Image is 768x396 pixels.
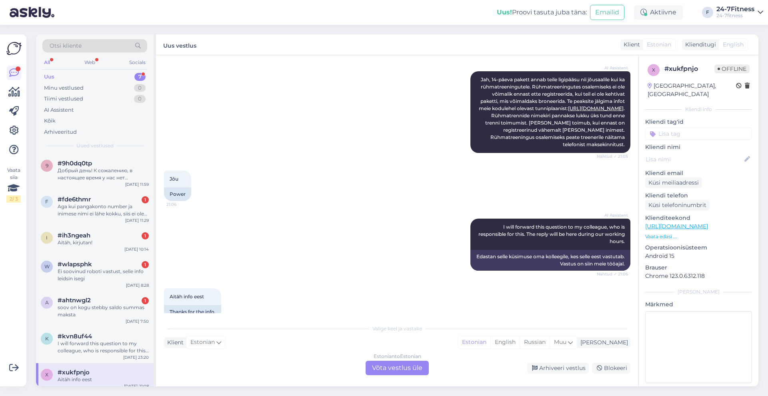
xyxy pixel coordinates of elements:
[652,67,655,73] span: x
[645,128,752,140] input: Lisa tag
[58,304,149,318] div: soov on kogu stebby saldo summas maksta
[123,354,149,360] div: [DATE] 23:20
[645,272,752,280] p: Chrome 123.0.6312.118
[714,64,750,73] span: Offline
[490,336,520,348] div: English
[46,163,48,169] span: 9
[126,282,149,288] div: [DATE] 8:28
[58,239,149,246] div: Aitäh, kirjutan!
[44,263,50,269] span: w
[128,57,147,68] div: Socials
[647,40,671,49] span: Estonian
[645,106,752,113] div: Kliendi info
[142,196,149,203] div: 1
[44,117,56,125] div: Kõik
[44,73,54,81] div: Uus
[577,338,628,347] div: [PERSON_NAME]
[597,271,628,277] span: Nähtud ✓ 21:06
[716,12,754,19] div: 24-7fitness
[44,106,74,114] div: AI Assistent
[645,252,752,260] p: Android 15
[164,338,184,347] div: Klient
[45,336,49,342] span: k
[723,40,744,49] span: English
[142,261,149,268] div: 1
[50,42,82,50] span: Otsi kliente
[479,76,626,147] span: Jah, 14-päeva pakett annab teile ligipääsu nii jõusaalile kui ka rühmatreeningutele. Rühmatreenin...
[58,232,90,239] span: #ih3ngeah
[134,84,146,92] div: 0
[645,288,752,295] div: [PERSON_NAME]
[6,167,21,203] div: Vaata siia
[58,340,149,354] div: I will forward this question to my colleague, who is responsible for this. The reply will be here...
[568,105,624,111] a: [URL][DOMAIN_NAME]
[527,363,589,374] div: Arhiveeri vestlus
[366,361,429,375] div: Võta vestlus üle
[620,40,640,49] div: Klient
[598,65,628,71] span: AI Assistent
[45,199,48,205] span: f
[164,305,221,319] div: Thanks for the info.
[83,57,97,68] div: Web
[58,376,149,383] div: Aitäh info eest
[58,369,90,376] span: #xukfpnjo
[76,142,114,149] span: Uued vestlused
[58,333,92,340] span: #kvn8uf44
[6,195,21,203] div: 2 / 3
[598,212,628,218] span: AI Assistent
[645,118,752,126] p: Kliendi tag'id
[646,155,743,164] input: Lisa nimi
[164,187,191,201] div: Power
[497,8,587,17] div: Proovi tasuta juba täna:
[170,293,204,300] span: Aitäh info eest
[125,181,149,187] div: [DATE] 11:59
[645,243,752,252] p: Operatsioonisüsteem
[134,73,146,81] div: 7
[190,338,215,347] span: Estonian
[170,176,178,182] span: Jõu
[166,201,196,207] span: 21:06
[58,203,149,217] div: Aga kui pangakonto number ja inimese nimi ei lähe kokku, siis ei ole probleemi?
[58,167,149,181] div: Добрый день! К сожалению, в настоящее время у нас нет специальных предложений. Вы можете ознакоми...
[58,268,149,282] div: Ei soovinud roboti vastust, selle info leidsin isegi
[142,232,149,239] div: 1
[6,41,22,56] img: Askly Logo
[125,217,149,223] div: [DATE] 11:29
[374,353,421,360] div: Estonian to Estonian
[58,160,92,167] span: #9h0dq0tp
[716,6,763,19] a: 24-7Fitness24-7fitness
[634,5,683,20] div: Aktiivne
[645,214,752,222] p: Klienditeekond
[645,191,752,200] p: Kliendi telefon
[664,64,714,74] div: # xukfpnjo
[597,153,628,159] span: Nähtud ✓ 21:05
[44,84,84,92] div: Minu vestlused
[45,372,48,378] span: x
[134,95,146,103] div: 0
[58,196,91,203] span: #fde6thmr
[645,169,752,177] p: Kliendi email
[716,6,754,12] div: 24-7Fitness
[470,250,630,271] div: Edastan selle küsimuse oma kolleegile, kes selle eest vastutab. Vastus on siin meie tööajal.
[478,224,626,244] span: I will forward this question to my colleague, who is responsible for this. The reply will be here...
[645,300,752,309] p: Märkmed
[590,5,624,20] button: Emailid
[645,263,752,272] p: Brauser
[520,336,550,348] div: Russian
[58,261,92,268] span: #wlapsphk
[124,246,149,252] div: [DATE] 10:14
[645,177,702,188] div: Küsi meiliaadressi
[592,363,630,374] div: Blokeeri
[458,336,490,348] div: Estonian
[45,300,49,306] span: a
[44,95,83,103] div: Tiimi vestlused
[124,383,149,389] div: [DATE] 21:08
[645,233,752,240] p: Vaata edasi ...
[142,297,149,304] div: 1
[164,325,630,332] div: Valige keel ja vastake
[648,82,736,98] div: [GEOGRAPHIC_DATA], [GEOGRAPHIC_DATA]
[682,40,716,49] div: Klienditugi
[702,7,713,18] div: F
[554,338,566,346] span: Muu
[645,223,708,230] a: [URL][DOMAIN_NAME]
